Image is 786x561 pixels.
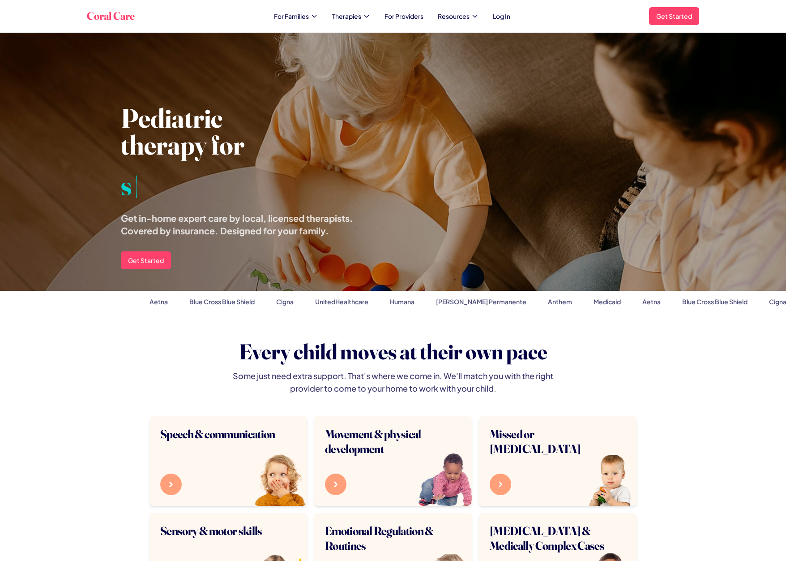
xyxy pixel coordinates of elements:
[438,12,470,21] span: Resources
[438,12,478,21] button: Resources
[379,298,403,306] span: Humana
[121,172,132,199] span: s
[133,172,139,199] span: |
[582,298,610,306] span: Medicaid
[304,298,357,306] span: UnitedHealthcare
[332,12,370,21] button: Therapies
[138,298,157,306] span: Aetna
[537,298,561,306] span: Anthem
[490,524,612,553] h3: [MEDICAL_DATA] & Medically Complex Cases
[87,9,135,23] a: Coral Care
[325,474,346,495] button: Learn more about Movement & physical development
[178,298,243,306] span: Blue Cross Blue Shield
[384,12,423,21] a: For Providers
[425,298,515,306] span: [PERSON_NAME] Permanente
[325,524,448,553] h3: Emotional Regulation & Routines
[325,427,448,456] h3: Movement & physical development
[121,251,171,269] a: Get Started
[490,474,511,495] button: Learn more about Missed or delayed milestones
[671,298,736,306] span: Blue Cross Blue Shield
[265,298,282,306] span: Cigna
[160,524,283,539] h3: Sensory & motor skills
[221,370,565,395] p: Some just need extra support. That's where we come in. We'll match you with the right provider to...
[121,212,353,236] span: Get in-home expert care by local, licensed therapists. Covered by insurance. Designed for your fa...
[121,104,382,158] h1: Pediatric therapy for
[150,341,636,362] h2: Every child moves at their own pace
[649,7,699,25] a: Get Started
[274,12,318,21] button: For Families
[631,298,649,306] span: Aetna
[758,298,775,306] span: Cigna
[493,12,510,21] a: Log In
[490,427,612,456] h3: Missed or [MEDICAL_DATA]
[160,474,182,495] button: Learn more about Speech & communication
[160,427,283,442] h3: Speech & communication
[274,12,309,21] span: For Families
[332,12,361,21] span: Therapies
